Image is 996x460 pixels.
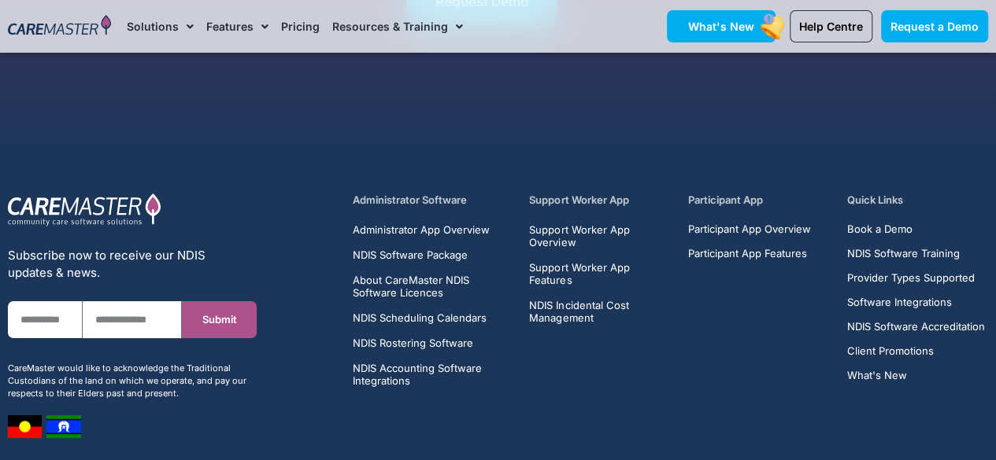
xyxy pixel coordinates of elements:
[847,321,985,333] a: NDIS Software Accreditation
[352,248,511,261] a: NDIS Software Package
[847,272,975,284] span: Provider Types Supported
[847,296,985,308] a: Software Integrations
[847,248,985,259] a: NDIS Software Training
[352,193,511,208] h5: Administrator Software
[352,337,511,349] a: NDIS Rostering Software
[881,10,988,42] a: Request a Demo
[8,362,257,399] div: CareMaster would like to acknowledge the Traditional Custodians of the land on which we operate, ...
[847,370,907,381] span: What's New
[352,223,511,236] a: Administrator App Overview
[847,248,960,259] span: NDIS Software Training
[46,415,81,438] img: image 8
[8,15,111,38] img: CareMaster Logo
[8,415,42,438] img: image 7
[847,272,985,284] a: Provider Types Supported
[529,193,670,208] h5: Support Worker App
[688,20,754,33] span: What's New
[847,345,985,357] a: Client Promotions
[667,10,776,42] a: What's New
[352,362,511,387] a: NDIS Accounting Software Integrations
[790,10,872,42] a: Help Centre
[352,248,467,261] span: NDIS Software Package
[847,296,952,308] span: Software Integrations
[847,193,988,208] h5: Quick Links
[182,301,257,338] button: Submit
[847,370,985,381] a: What's New
[688,193,829,208] h5: Participant App
[529,223,670,248] a: Support Worker App Overview
[890,20,979,33] span: Request a Demo
[352,311,486,324] span: NDIS Scheduling Calendars
[352,337,472,349] span: NDIS Rostering Software
[529,299,670,324] a: NDIS Incidental Cost Management
[688,248,807,259] span: Participant App Features
[8,193,161,227] img: CareMaster Logo Part
[352,223,489,236] span: Administrator App Overview
[202,314,237,326] span: Submit
[799,20,863,33] span: Help Centre
[688,248,811,259] a: Participant App Features
[847,345,934,357] span: Client Promotions
[352,274,511,299] a: About CareMaster NDIS Software Licences
[688,223,811,235] a: Participant App Overview
[847,223,985,235] a: Book a Demo
[352,311,511,324] a: NDIS Scheduling Calendars
[8,247,257,282] div: Subscribe now to receive our NDIS updates & news.
[529,261,670,286] a: Support Worker App Features
[847,223,913,235] span: Book a Demo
